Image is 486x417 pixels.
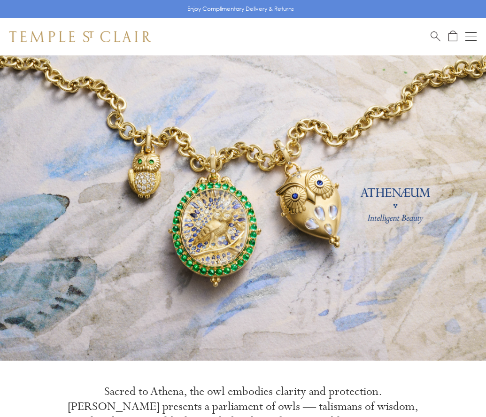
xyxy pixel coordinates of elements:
button: Open navigation [465,31,477,42]
a: Open Shopping Bag [448,31,457,42]
img: Temple St. Clair [9,31,151,42]
p: Enjoy Complimentary Delivery & Returns [187,4,294,14]
a: Search [431,31,440,42]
